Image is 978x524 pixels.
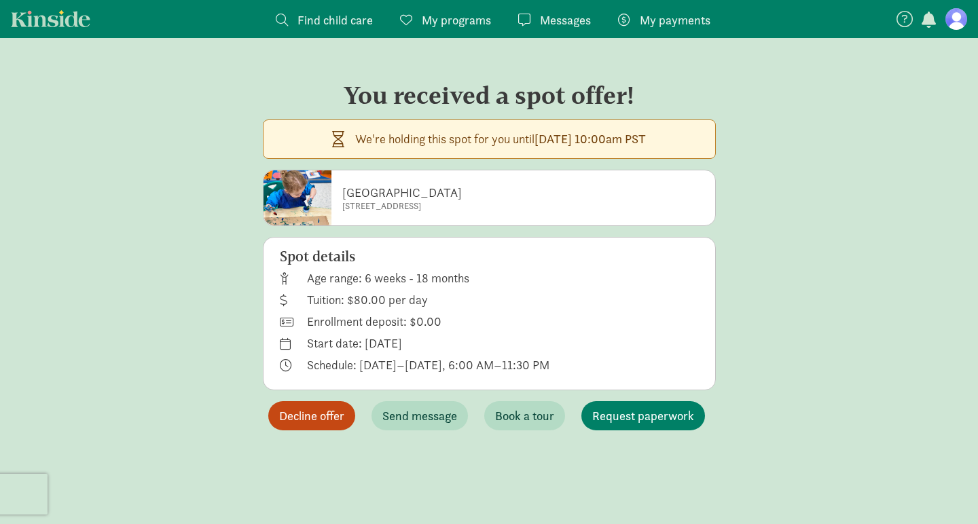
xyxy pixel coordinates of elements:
[355,131,646,147] p: We're holding this spot for you until
[307,292,428,308] p: Tuition: $80.00 per day
[342,185,462,201] p: [GEOGRAPHIC_DATA]
[307,357,549,373] p: Schedule: [DATE]–[DATE], 6:00 AM–11:30 PM
[280,248,355,265] h5: Spot details
[535,131,646,147] strong: [DATE] 10:00am PST
[640,11,710,29] span: My payments
[307,270,469,286] p: Age range: 6 weeks - 18 months
[342,201,462,212] small: [STREET_ADDRESS]
[382,407,457,425] span: Send message
[592,407,694,425] span: Request paperwork
[372,401,468,430] button: Send message
[268,401,355,430] button: Decline offer
[344,81,634,109] h3: You received a spot offer!
[307,335,402,352] p: Start date: [DATE]
[307,314,441,330] p: Enrollment deposit: $0.00
[11,10,90,27] a: Kinside
[540,11,591,29] span: Messages
[484,401,565,430] button: Book a tour
[581,401,705,430] button: Request paperwork
[279,407,344,425] span: Decline offer
[297,11,373,29] span: Find child care
[495,407,554,425] span: Book a tour
[422,11,491,29] span: My programs
[264,170,331,225] img: i6tmfzw8fko4qvhwoobz.png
